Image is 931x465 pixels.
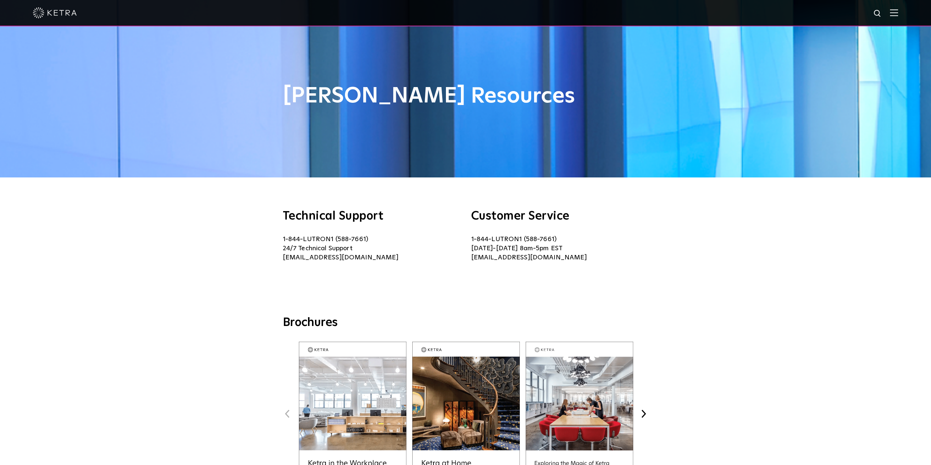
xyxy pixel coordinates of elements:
a: [EMAIL_ADDRESS][DOMAIN_NAME] [283,254,398,261]
img: search icon [873,9,882,18]
button: Next [639,409,649,419]
h3: Customer Service [471,210,649,222]
h3: Technical Support [283,210,460,222]
p: 1-844-LUTRON1 (588-7661) 24/7 Technical Support [283,235,460,262]
h1: [PERSON_NAME] Resources [283,84,649,108]
h3: Brochures [283,315,649,331]
img: Hamburger%20Nav.svg [890,9,898,16]
button: Previous [283,409,292,419]
img: ketra-logo-2019-white [33,7,77,18]
p: 1-844-LUTRON1 (588-7661) [DATE]-[DATE] 8am-5pm EST [EMAIL_ADDRESS][DOMAIN_NAME] [471,235,649,262]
